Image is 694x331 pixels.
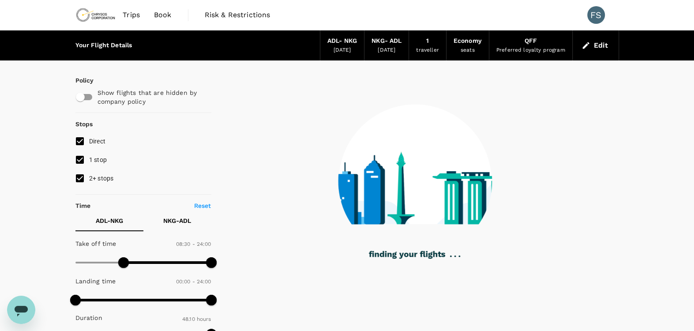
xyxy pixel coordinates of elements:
p: Landing time [75,277,116,286]
span: 2+ stops [89,175,114,182]
g: finding your flights [369,251,445,259]
g: . [454,256,456,257]
div: [DATE] [378,46,395,55]
div: [DATE] [334,46,351,55]
div: traveller [416,46,439,55]
span: Book [154,10,172,20]
p: Take off time [75,239,116,248]
p: NKG - ADL [163,216,191,225]
span: 48.10 hours [182,316,211,322]
span: Risk & Restrictions [205,10,270,20]
p: Policy [75,76,83,85]
div: FS [587,6,605,24]
p: Show flights that are hidden by company policy [98,88,205,106]
span: 00:00 - 24:00 [176,278,211,285]
iframe: Button to launch messaging window [7,296,35,324]
p: Reset [194,201,211,210]
div: Economy [454,36,482,46]
div: seats [461,46,475,55]
g: . [458,256,460,257]
img: Chrysos Corporation [75,5,116,25]
span: Direct [89,138,106,145]
span: Trips [123,10,140,20]
span: 1 stop [89,156,107,163]
div: 1 [426,36,429,46]
div: Preferred loyalty program [496,46,565,55]
p: ADL - NKG [96,216,123,225]
div: ADL - NKG [327,36,357,46]
div: Your Flight Details [75,41,132,50]
p: Time [75,201,91,210]
p: Duration [75,313,102,322]
strong: Stops [75,120,93,128]
span: 08:30 - 24:00 [176,241,211,247]
button: Edit [580,38,611,53]
div: QFF [524,36,536,46]
div: NKG - ADL [371,36,401,46]
g: . [450,256,452,257]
